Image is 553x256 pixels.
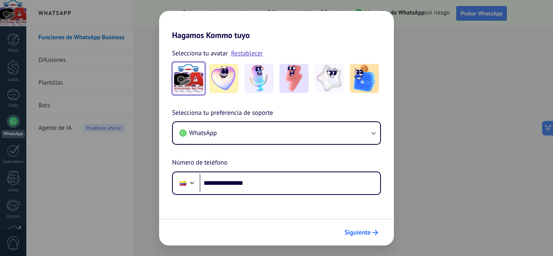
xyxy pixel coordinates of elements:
[350,64,379,93] img: -5.jpeg
[172,108,273,118] span: Selecciona tu preferencia de soporte
[175,175,191,192] div: Colombia: + 57
[189,129,217,137] span: WhatsApp
[341,226,382,239] button: Siguiente
[173,122,380,144] button: WhatsApp
[279,64,308,93] img: -3.jpeg
[172,158,228,168] span: Número de teléfono
[315,64,344,93] img: -4.jpeg
[245,64,274,93] img: -2.jpeg
[345,230,371,235] span: Siguiente
[209,64,238,93] img: -1.jpeg
[172,48,228,59] span: Selecciona tu avatar
[159,11,394,40] h2: Hagamos Kommo tuyo
[231,49,263,57] a: Restablecer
